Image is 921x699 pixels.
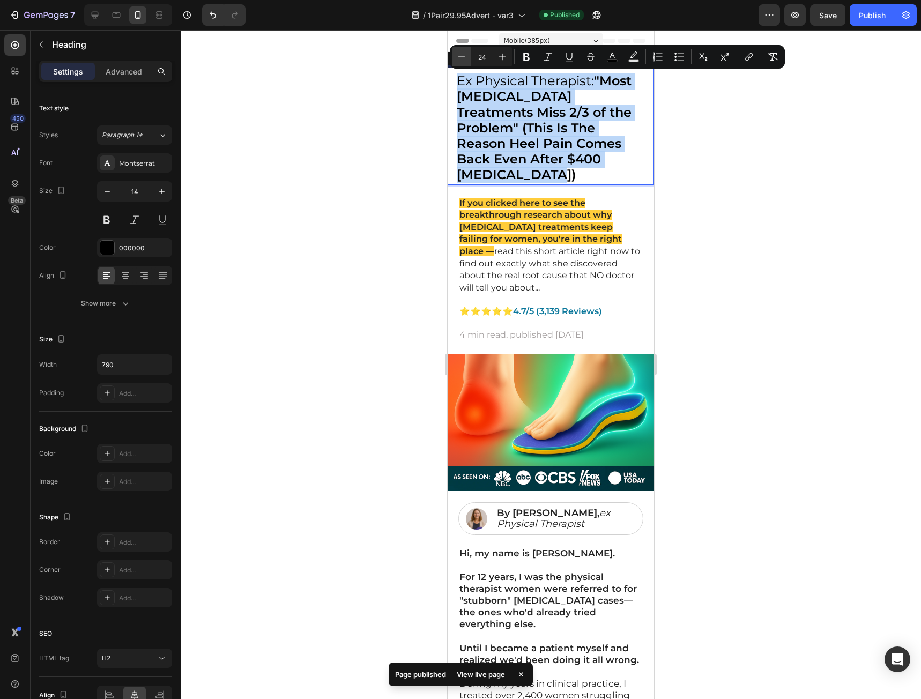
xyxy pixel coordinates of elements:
div: Background [39,422,91,436]
input: Auto [98,355,172,374]
div: Undo/Redo [202,4,246,26]
span: H2 [102,654,110,662]
div: Add... [119,477,169,487]
div: Beta [8,196,26,205]
div: Image [39,477,58,486]
p: Heading [52,38,168,51]
p: Page published [395,669,446,680]
div: Color [39,243,56,252]
button: Save [810,4,845,26]
div: Add... [119,538,169,547]
button: Show more [39,294,172,313]
div: Add... [119,566,169,575]
div: Editor contextual toolbar [450,45,785,69]
p: 7 [70,9,75,21]
div: Show more [81,298,131,309]
p: During my years in clinical practice, I treated over 2,400 women struggling with... [12,648,195,683]
div: Styles [39,130,58,140]
div: Color [39,449,56,458]
div: Shape [39,510,73,525]
button: Publish [850,4,895,26]
div: Border [39,537,60,547]
div: Font [39,158,53,168]
div: Size [39,332,68,347]
div: Add... [119,449,169,459]
div: Align [39,269,69,283]
div: SEO [39,629,52,638]
div: Add... [119,389,169,398]
div: Shadow [39,593,64,603]
p: Advanced [106,66,142,77]
p: Settings [53,66,83,77]
div: View live page [450,667,511,682]
div: Add... [119,593,169,603]
div: Publish [859,10,886,21]
div: HTML tag [39,653,69,663]
span: 1Pair29.95Advert - var3 [428,10,514,21]
span: Paragraph 1* [102,130,143,140]
div: Width [39,360,57,369]
div: Montserrat [119,159,169,168]
div: Size [39,184,68,198]
button: Paragraph 1* [97,125,172,145]
span: Save [819,11,837,20]
button: H2 [97,649,172,668]
div: Open Intercom Messenger [885,646,910,672]
iframe: Design area [448,30,654,699]
div: 000000 [119,243,169,253]
div: Padding [39,388,64,398]
span: Published [550,10,580,20]
button: 7 [4,4,80,26]
div: Corner [39,565,61,575]
div: Text style [39,103,69,113]
div: 450 [10,114,26,123]
span: / [423,10,426,21]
